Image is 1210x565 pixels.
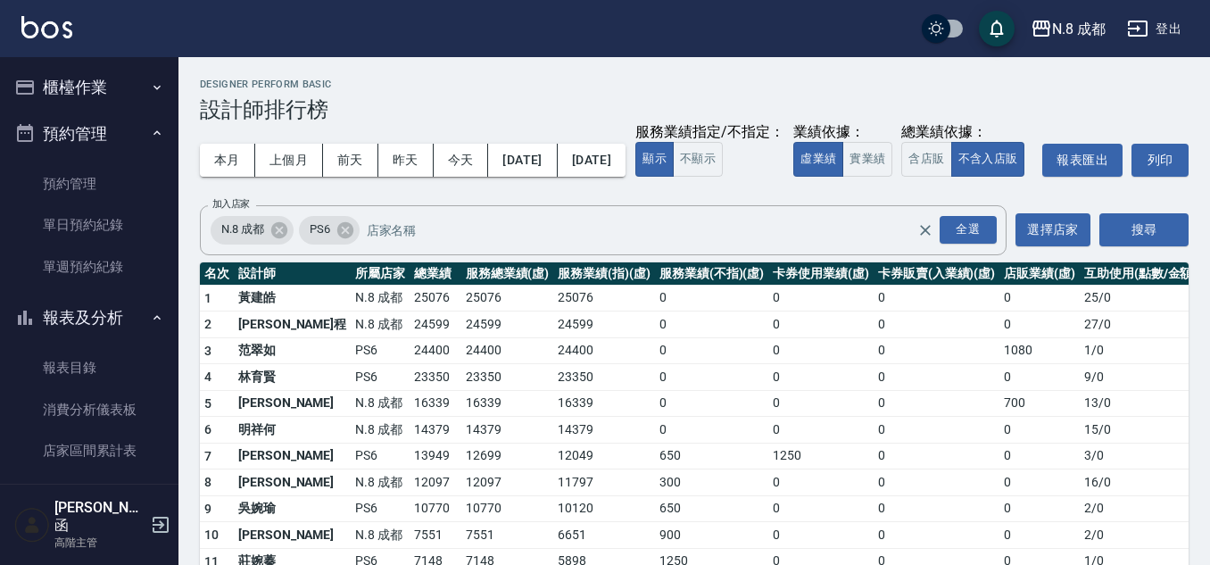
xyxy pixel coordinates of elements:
[553,312,655,338] td: 24599
[1080,469,1201,496] td: 16 / 0
[874,285,999,312] td: 0
[461,285,554,312] td: 25076
[234,469,351,496] td: [PERSON_NAME]
[461,337,554,364] td: 24400
[1080,337,1201,364] td: 1 / 0
[351,390,410,417] td: N.8 成都
[874,337,999,364] td: 0
[768,262,874,286] th: 卡券使用業績(虛)
[768,364,874,391] td: 0
[410,469,461,496] td: 12097
[461,522,554,549] td: 7551
[874,262,999,286] th: 卡券販賣(入業績)(虛)
[461,417,554,444] td: 14379
[999,364,1080,391] td: 0
[234,364,351,391] td: 林育賢
[999,495,1080,522] td: 0
[200,97,1189,122] h3: 設計師排行榜
[940,216,997,244] div: 全選
[999,522,1080,549] td: 0
[1042,144,1123,177] button: 報表匯出
[874,417,999,444] td: 0
[874,469,999,496] td: 0
[351,495,410,522] td: PS6
[234,285,351,312] td: 黃建皓
[655,443,768,469] td: 650
[461,469,554,496] td: 12097
[1080,443,1201,469] td: 3 / 0
[1080,262,1201,286] th: 互助使用(點數/金額)
[204,291,211,305] span: 1
[204,317,211,331] span: 2
[635,123,784,142] div: 服務業績指定/不指定：
[234,312,351,338] td: [PERSON_NAME]程
[7,295,171,341] button: 報表及分析
[768,390,874,417] td: 0
[999,262,1080,286] th: 店販業績(虛)
[378,144,434,177] button: 昨天
[979,11,1015,46] button: save
[553,522,655,549] td: 6651
[200,79,1189,90] h2: Designer Perform Basic
[1052,18,1106,40] div: N.8 成都
[7,64,171,111] button: 櫃檯作業
[951,142,1025,177] button: 不含入店販
[553,364,655,391] td: 23350
[461,364,554,391] td: 23350
[874,364,999,391] td: 0
[410,262,461,286] th: 總業績
[1120,12,1189,46] button: 登出
[410,390,461,417] td: 16339
[234,262,351,286] th: 設計師
[999,469,1080,496] td: 0
[553,337,655,364] td: 24400
[999,417,1080,444] td: 0
[874,312,999,338] td: 0
[655,285,768,312] td: 0
[200,262,234,286] th: 名次
[936,212,1000,247] button: Open
[901,123,1033,142] div: 總業績依據：
[204,422,211,436] span: 6
[234,443,351,469] td: [PERSON_NAME]
[234,495,351,522] td: 吳婉瑜
[655,417,768,444] td: 0
[200,144,255,177] button: 本月
[461,312,554,338] td: 24599
[7,430,171,471] a: 店家區間累計表
[461,443,554,469] td: 12699
[7,389,171,430] a: 消費分析儀表板
[410,337,461,364] td: 24400
[234,337,351,364] td: 范翠如
[362,214,949,245] input: 店家名稱
[999,390,1080,417] td: 700
[14,507,50,543] img: Person
[1131,144,1189,177] button: 列印
[1080,390,1201,417] td: 13 / 0
[54,535,145,551] p: 高階主管
[999,443,1080,469] td: 0
[768,522,874,549] td: 0
[655,312,768,338] td: 0
[655,522,768,549] td: 900
[655,469,768,496] td: 300
[793,142,843,177] button: 虛業績
[234,390,351,417] td: [PERSON_NAME]
[553,443,655,469] td: 12049
[234,417,351,444] td: 明祥何
[7,163,171,204] a: 預約管理
[204,449,211,463] span: 7
[553,390,655,417] td: 16339
[768,469,874,496] td: 0
[1080,285,1201,312] td: 25 / 0
[204,475,211,489] span: 8
[874,522,999,549] td: 0
[768,337,874,364] td: 0
[204,502,211,516] span: 9
[234,522,351,549] td: [PERSON_NAME]
[255,144,323,177] button: 上個月
[7,347,171,388] a: 報表目錄
[351,469,410,496] td: N.8 成都
[299,216,360,245] div: PS6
